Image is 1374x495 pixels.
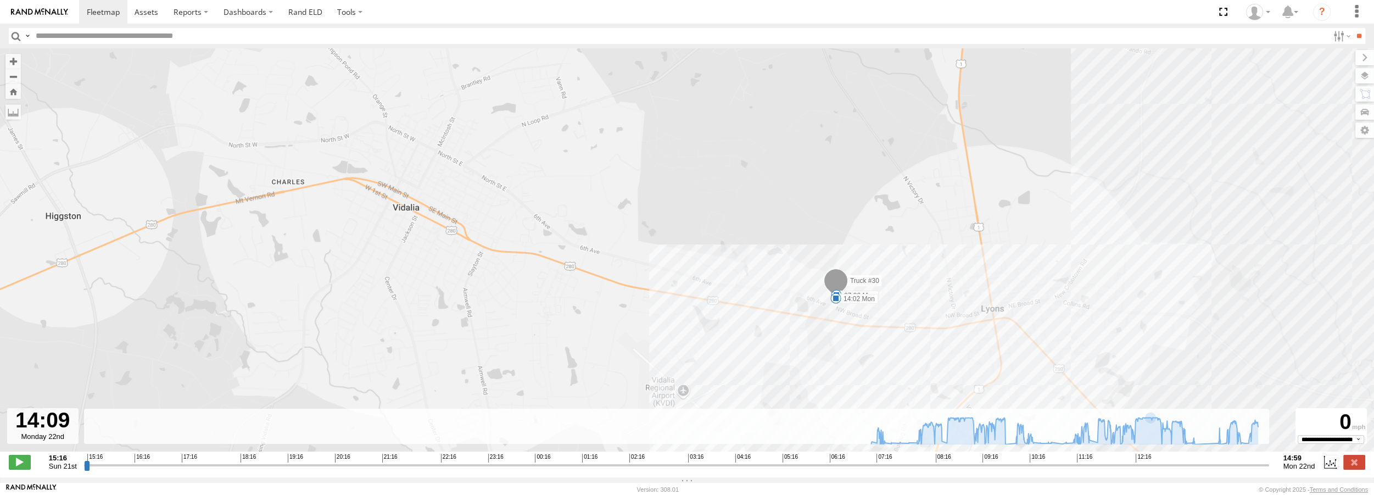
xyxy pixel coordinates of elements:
div: 0 [1297,410,1365,435]
img: rand-logo.svg [11,8,68,16]
label: 14:02 Mon [836,294,878,304]
label: Play/Stop [9,455,31,469]
span: 09:16 [982,454,998,463]
span: Truck #30 [850,277,879,285]
span: 23:16 [488,454,504,463]
a: Terms and Conditions [1310,486,1368,493]
span: 18:16 [241,454,256,463]
span: 08:16 [936,454,951,463]
span: 12:16 [1136,454,1151,463]
label: 07:23 Mon [836,291,879,301]
a: Visit our Website [6,484,57,495]
span: 05:16 [783,454,798,463]
span: 00:16 [535,454,550,463]
label: Search Query [23,28,32,44]
span: 22:16 [441,454,456,463]
span: 21:16 [382,454,398,463]
span: Sun 21st Sep 2025 [49,462,77,470]
span: 16:16 [135,454,150,463]
button: Zoom in [5,54,21,69]
span: 11:16 [1077,454,1092,463]
button: Zoom Home [5,84,21,99]
label: Close [1343,455,1365,469]
span: 20:16 [335,454,350,463]
span: 02:16 [629,454,645,463]
strong: 15:16 [49,454,77,462]
span: 15:16 [87,454,103,463]
i: ? [1313,3,1331,21]
span: 17:16 [182,454,197,463]
span: Mon 22nd Sep 2025 [1283,462,1315,470]
label: Map Settings [1355,123,1374,138]
label: Measure [5,104,21,120]
span: 04:16 [735,454,751,463]
strong: 14:59 [1283,454,1315,462]
button: Zoom out [5,69,21,84]
span: 01:16 [582,454,597,463]
div: Version: 308.01 [637,486,679,493]
span: 10:16 [1030,454,1045,463]
label: Search Filter Options [1329,28,1353,44]
span: 06:16 [830,454,845,463]
div: © Copyright 2025 - [1259,486,1368,493]
div: Jeff Whitson [1242,4,1274,20]
span: 19:16 [288,454,303,463]
span: 07:16 [876,454,892,463]
span: 03:16 [688,454,703,463]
